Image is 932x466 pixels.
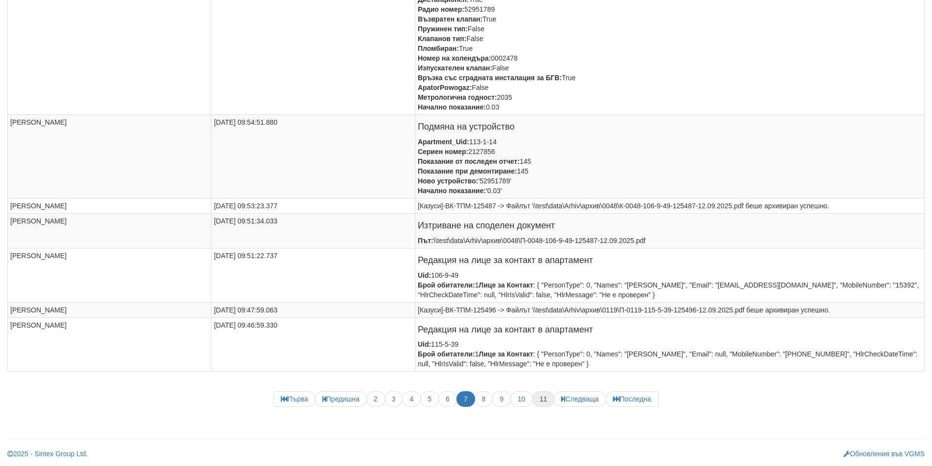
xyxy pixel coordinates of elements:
b: Начално показание: [418,103,486,111]
span: 8 [475,391,493,407]
td: [PERSON_NAME] [8,198,211,213]
h4: Изтриване на споделен документ [418,221,922,231]
span: 11 [532,391,555,407]
b: Радио номер: [418,5,464,13]
b: Показание при демонтиране: [418,167,517,175]
span: 6 [438,391,457,407]
b: Начално показание: [418,187,486,195]
td: [DATE] 09:46:59.330 [211,317,415,372]
td: [DATE] 09:53:23.377 [211,198,415,213]
b: Apartment_Uid: [418,138,469,146]
td: \\test\data\Arhiv\архив\0048\П-0048-106-9-49-125487-12.09.2025.pdf [415,213,924,248]
td: [PERSON_NAME] [8,302,211,317]
span: 7 [456,391,475,407]
td: [DATE] 09:47:59.063 [211,302,415,317]
b: Uid: [418,271,431,279]
span: 2 [366,391,385,407]
span: Първа [273,391,316,407]
b: Връзка със сградната инсталация за БГВ: [418,74,562,82]
h4: Редакция на лице за контакт в апартамент [418,256,922,266]
td: 115-5-39 1 : { "PersonType": 0, "Names": "[PERSON_NAME]", "Email": null, "MobileNumber": "[PHONE_... [415,317,924,372]
b: Брой обитатели: [418,350,475,358]
span: 3 [385,391,403,407]
b: Лице за Контакт [479,281,533,289]
b: Пломбиран: [418,44,459,52]
td: [Казуси]-ВК-ТПМ-125487 -> Файлът \\test\data\Arhiv\архив\0048\К-0048-106-9-49-125487-12.09.2025.p... [415,198,924,213]
b: Сериен номер: [418,148,468,155]
td: [PERSON_NAME] [8,248,211,302]
td: 106-9-49 1 : { "PersonType": 0, "Names": "[PERSON_NAME]", "Email": "[EMAIL_ADDRESS][DOMAIN_NAME]"... [415,248,924,302]
td: [Казуси]-ВК-ТПМ-125496 -> Файлът \\test\data\Arhiv\архив\0119\П-0119-115-5-39-125496-12.09.2025.p... [415,302,924,317]
b: Лице за Контакт [479,350,533,358]
b: Показание от последен отчет: [418,157,520,165]
b: Номер на холендъра: [418,54,491,62]
td: [DATE] 09:51:34.033 [211,213,415,248]
span: 4 [402,391,421,407]
b: Възвратен клапан: [418,15,482,23]
b: Пружинен тип: [418,25,468,33]
td: [PERSON_NAME] [8,213,211,248]
td: [PERSON_NAME] [8,317,211,372]
b: Ново устройство: [418,177,478,185]
b: Метрологична годност: [418,93,497,101]
b: Uid: [418,340,431,348]
td: [PERSON_NAME] [8,115,211,199]
b: ApatorPowogaz: [418,84,472,91]
span: Следваща [554,391,606,407]
a: 2025 - Sintex Group Ltd. [7,450,88,458]
h4: Подмяна на устройство [418,122,922,132]
span: 10 [510,391,533,407]
b: Клапанов тип: [418,35,467,43]
span: Последна [606,391,659,407]
td: [DATE] 09:51:22.737 [211,248,415,302]
a: Обновления във VGMS [843,450,925,458]
span: 5 [420,391,439,407]
span: 9 [492,391,511,407]
span: Предишна [315,391,367,407]
td: 113-1-14 2127856 145 145 '52951789' '0.03' [415,115,924,199]
td: [DATE] 09:54:51.880 [211,115,415,199]
b: Път: [418,237,433,244]
b: Брой обитатели: [418,281,475,289]
h4: Редакция на лице за контакт в апартамент [418,325,922,335]
b: Изпускателен клапан: [418,64,492,72]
